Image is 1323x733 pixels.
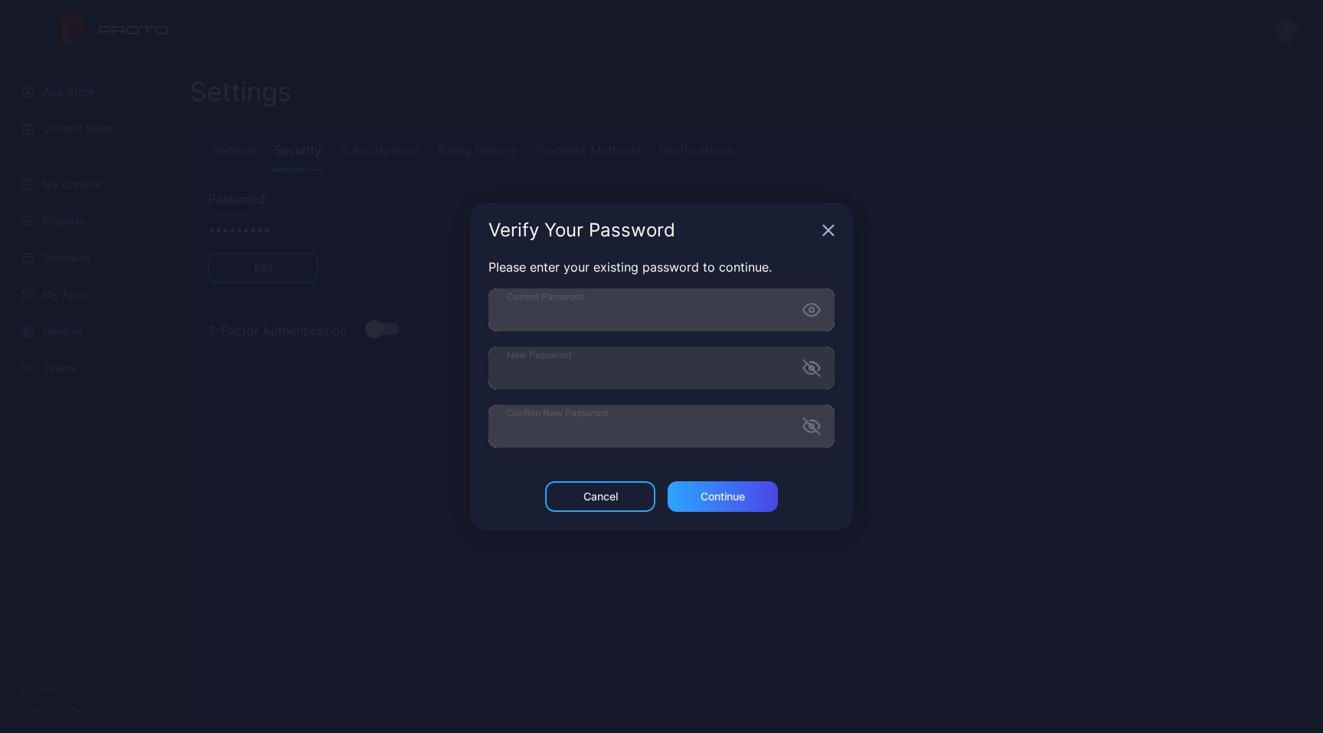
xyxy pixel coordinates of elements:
[802,301,821,319] button: Current Password
[802,359,821,377] button: New Password
[802,417,821,435] button: Confirm New Password
[488,405,835,448] input: Confirm New Password
[488,288,835,331] input: Current Password
[488,347,835,389] input: New Password
[488,258,835,276] p: Please enter your existing password to continue.
[545,481,655,512] button: Cancel
[701,490,745,503] div: Continue
[583,490,618,503] div: Cancel
[668,481,778,512] button: Continue
[488,221,816,239] div: Verify Your Password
